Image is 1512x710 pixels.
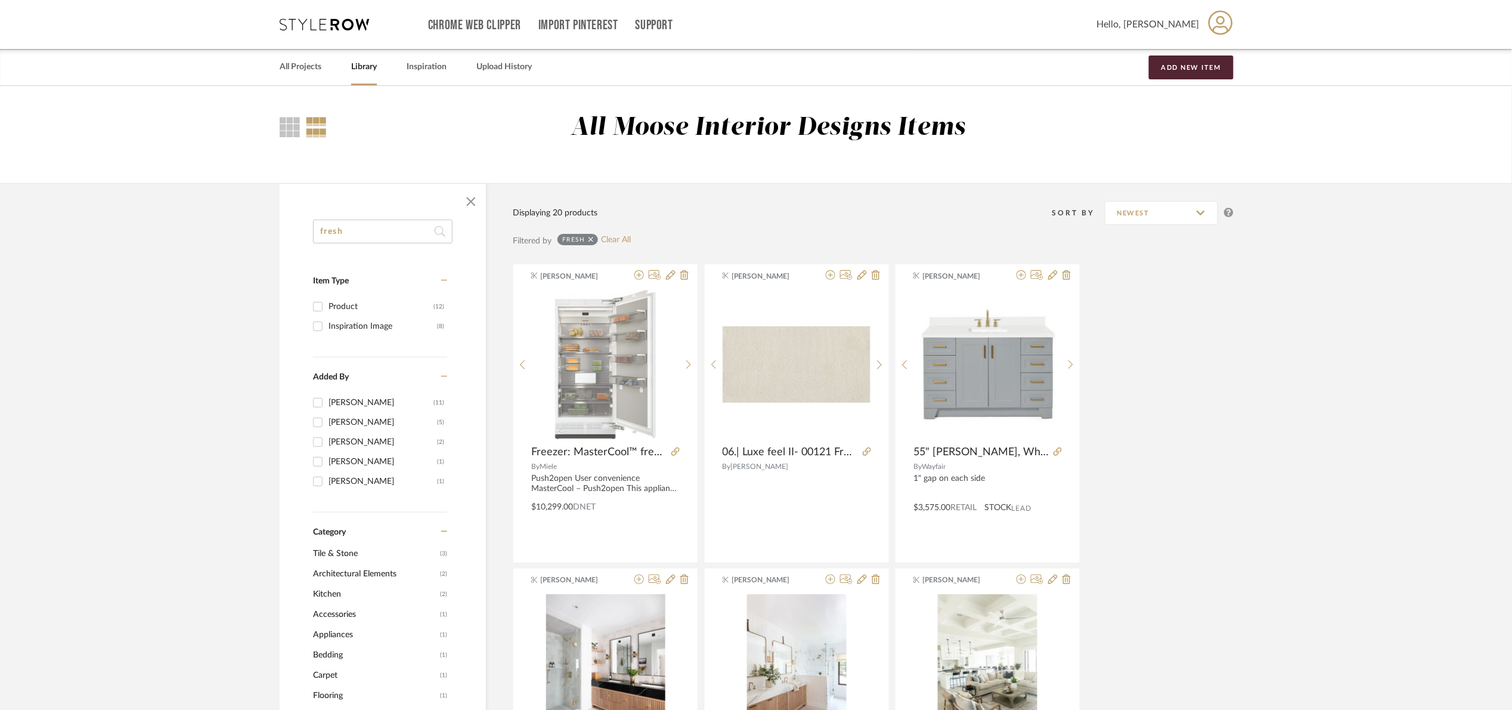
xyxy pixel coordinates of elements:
[329,297,433,316] div: Product
[723,446,858,459] span: 06.| Luxe feel II- 00121 Fresh Cream
[601,235,631,245] a: Clear All
[531,474,680,494] div: Push2open User convenience MasterCool – Push2open This appliance integrates perfectly into handle...
[1011,504,1031,513] span: Lead
[541,575,616,585] span: [PERSON_NAME]
[984,502,1011,514] span: STOCK
[329,393,433,412] div: [PERSON_NAME]
[573,503,596,511] span: DNET
[313,564,437,584] span: Architectural Elements
[433,393,444,412] div: (11)
[922,463,946,470] span: Wayfair
[313,373,349,381] span: Added By
[923,575,998,585] span: [PERSON_NAME]
[329,472,437,491] div: [PERSON_NAME]
[723,463,731,470] span: By
[437,413,444,432] div: (5)
[913,474,1062,494] div: 1" gap on each side
[428,20,521,30] a: Chrome Web Clipper
[541,271,616,282] span: [PERSON_NAME]
[313,625,437,645] span: Appliances
[313,544,437,564] span: Tile & Stone
[329,413,437,432] div: [PERSON_NAME]
[407,59,447,75] a: Inspiration
[914,291,1062,439] img: 55" Freshour- Gray, White Quartz Top
[732,575,807,585] span: [PERSON_NAME]
[440,585,447,604] span: (2)
[476,59,532,75] a: Upload History
[440,625,447,644] span: (1)
[329,433,437,452] div: [PERSON_NAME]
[440,646,447,665] span: (1)
[440,564,447,584] span: (2)
[538,20,618,30] a: Import Pinterest
[433,297,444,316] div: (12)
[723,326,870,403] img: 06.| Luxe feel II- 00121 Fresh Cream
[313,686,437,706] span: Flooring
[913,463,922,470] span: By
[913,446,1049,459] span: 55" [PERSON_NAME], White Quartz Top
[923,271,998,282] span: [PERSON_NAME]
[437,452,444,471] div: (1)
[351,59,377,75] a: Library
[440,605,447,624] span: (1)
[437,433,444,452] div: (2)
[950,504,977,512] span: Retail
[731,463,789,470] span: [PERSON_NAME]
[513,206,597,220] div: Displaying 20 products
[1097,17,1200,32] span: Hello, [PERSON_NAME]
[440,666,447,685] span: (1)
[329,452,437,471] div: [PERSON_NAME]
[313,277,349,285] span: Item Type
[732,271,807,282] span: [PERSON_NAME]
[636,20,673,30] a: Support
[555,290,656,439] img: Freezer: MasterCool™ freezer F 2902 Vi
[313,604,437,625] span: Accessories
[459,190,483,214] button: Close
[329,317,437,336] div: Inspiration Image
[313,220,453,243] input: Search within 20 results
[440,686,447,705] span: (1)
[313,527,346,538] span: Category
[531,446,667,459] span: Freezer: MasterCool™ freezer F 2902 Vi
[313,665,437,686] span: Carpet
[913,504,950,512] span: $3,575.00
[531,463,540,470] span: By
[540,463,557,470] span: Miele
[562,236,585,243] div: fresh
[440,544,447,563] span: (3)
[531,503,573,511] span: $10,299.00
[1149,55,1234,79] button: Add New Item
[1052,207,1105,219] div: Sort By
[280,59,321,75] a: All Projects
[513,234,551,248] div: Filtered by
[313,645,437,665] span: Bedding
[437,472,444,491] div: (1)
[571,113,965,143] div: All Moose Interior Designs Items
[437,317,444,336] div: (8)
[313,584,437,604] span: Kitchen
